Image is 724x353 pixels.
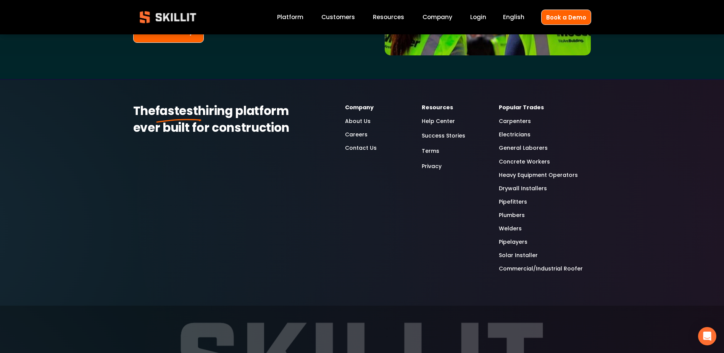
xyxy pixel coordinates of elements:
[541,10,591,24] a: Book a Demo
[470,12,486,23] a: Login
[499,264,583,273] a: Commercial/Industrial Roofer
[499,130,531,139] a: Electricians
[422,117,455,126] a: Help Center
[133,102,155,122] strong: The
[422,131,465,141] a: Success Stories
[499,184,547,193] a: Drywall Installers
[321,12,355,23] a: Customers
[345,117,371,126] a: About Us
[422,12,452,23] a: Company
[499,251,538,260] a: Solar Installer
[277,12,303,23] a: Platform
[499,198,527,206] a: Pipefitters
[499,238,527,246] a: Pipelayers
[499,211,525,220] a: Plumbers
[133,6,203,29] img: Skillit
[499,224,522,233] a: Welders
[373,13,404,21] span: Resources
[499,144,548,152] a: General Laborers
[133,21,204,43] a: Read their story
[155,102,198,122] strong: fastest
[133,102,292,139] strong: hiring platform ever built for construction
[499,117,531,126] a: Carpenters
[422,146,439,156] a: Terms
[345,130,368,139] a: Careers
[503,12,524,23] div: language picker
[698,327,716,345] div: Open Intercom Messenger
[345,144,377,152] a: Contact Us
[422,161,442,172] a: Privacy
[499,157,550,166] a: Concrete Workers
[422,103,453,113] strong: Resources
[503,13,524,21] span: English
[499,171,578,180] a: Heavy Equipment Operators
[373,12,404,23] a: folder dropdown
[345,103,374,113] strong: Company
[499,103,544,113] strong: Popular Trades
